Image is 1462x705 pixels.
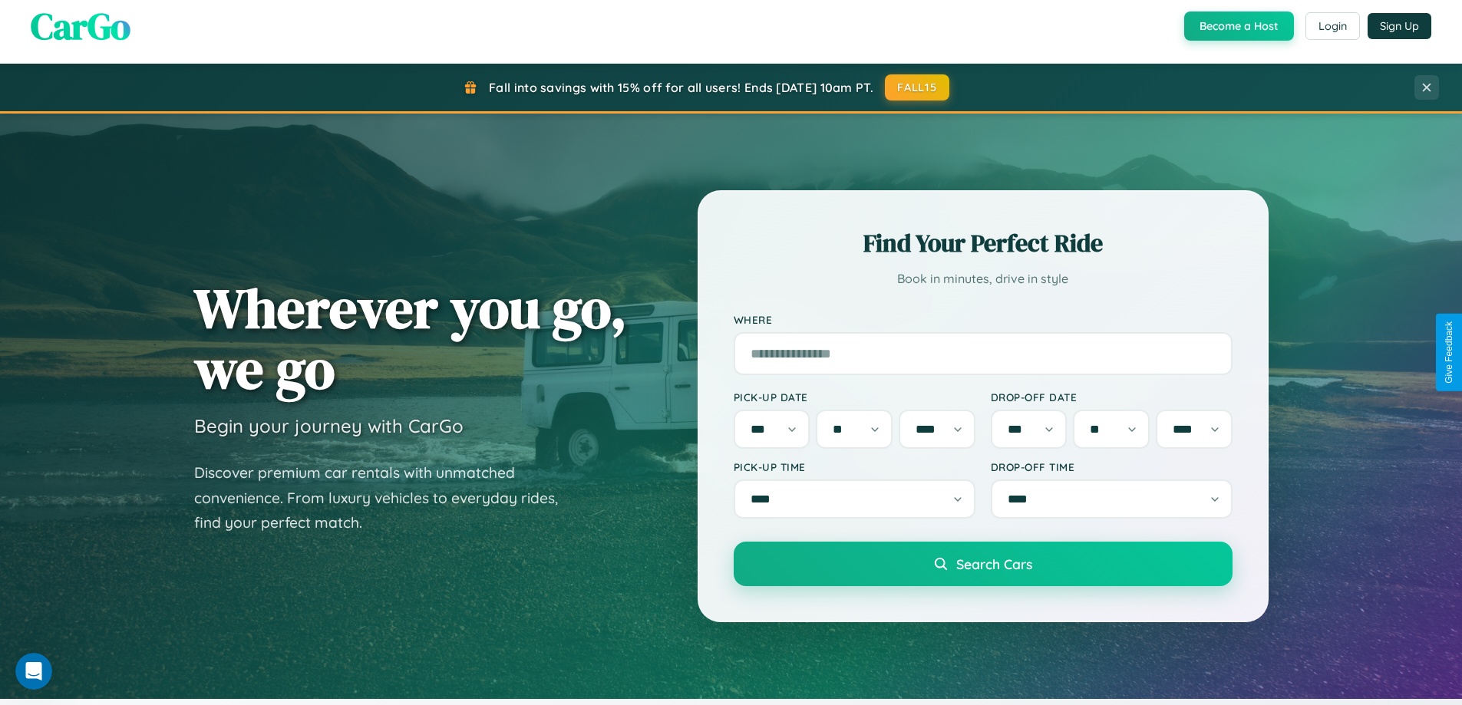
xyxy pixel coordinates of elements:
label: Drop-off Time [991,460,1233,473]
span: CarGo [31,1,130,51]
label: Where [734,313,1233,326]
div: Give Feedback [1444,321,1454,384]
button: Login [1305,12,1360,40]
h3: Begin your journey with CarGo [194,414,464,437]
button: FALL15 [885,74,949,100]
span: Fall into savings with 15% off for all users! Ends [DATE] 10am PT. [489,80,873,95]
label: Pick-up Time [734,460,975,473]
label: Drop-off Date [991,390,1233,404]
button: Sign Up [1368,13,1431,39]
h1: Wherever you go, we go [194,278,627,399]
p: Book in minutes, drive in style [734,268,1233,290]
span: Search Cars [956,555,1032,572]
p: Discover premium car rentals with unmatched convenience. From luxury vehicles to everyday rides, ... [194,460,578,535]
h2: Find Your Perfect Ride [734,226,1233,260]
button: Become a Host [1184,12,1294,41]
iframe: Intercom live chat [15,653,52,690]
label: Pick-up Date [734,390,975,404]
button: Search Cars [734,542,1233,586]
